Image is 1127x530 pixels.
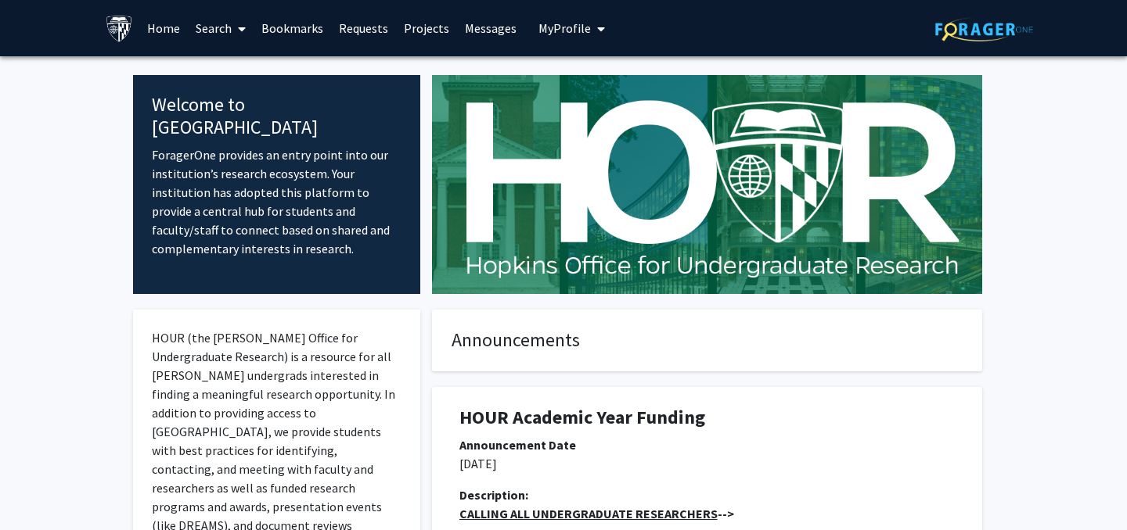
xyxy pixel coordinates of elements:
div: Description: [459,485,955,504]
img: Cover Image [432,75,982,294]
img: Johns Hopkins University Logo [106,15,133,42]
u: CALLING ALL UNDERGRADUATE RESEARCHERS [459,506,718,521]
h4: Welcome to [GEOGRAPHIC_DATA] [152,94,401,139]
p: ForagerOne provides an entry point into our institution’s research ecosystem. Your institution ha... [152,145,401,258]
a: Search [188,1,254,56]
a: Projects [396,1,457,56]
div: Announcement Date [459,435,955,454]
h4: Announcements [452,329,963,352]
span: My Profile [538,20,591,36]
img: ForagerOne Logo [935,17,1033,41]
strong: --> [459,506,734,521]
a: Requests [331,1,396,56]
a: Messages [457,1,524,56]
a: Bookmarks [254,1,331,56]
h1: HOUR Academic Year Funding [459,406,955,429]
a: Home [139,1,188,56]
p: [DATE] [459,454,955,473]
iframe: Chat [12,460,67,518]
